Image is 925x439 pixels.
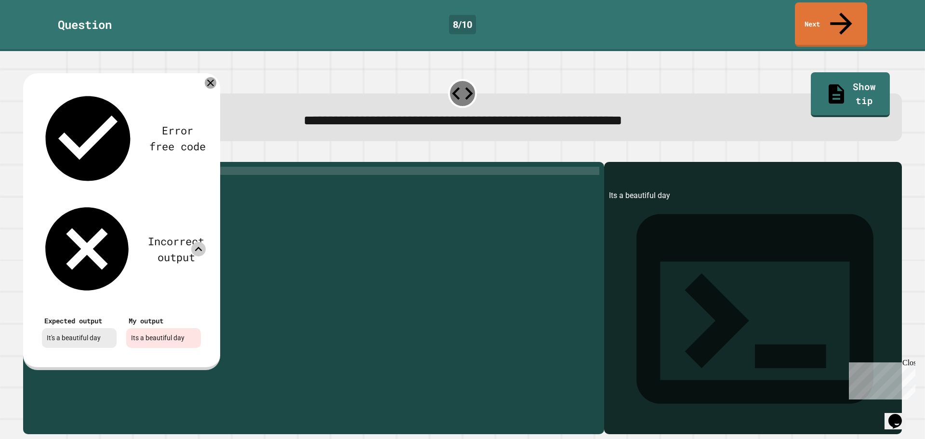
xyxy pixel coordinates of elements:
iframe: chat widget [885,400,915,429]
div: My output [129,316,198,326]
div: Chat with us now!Close [4,4,66,61]
div: Question [58,16,112,33]
a: Show tip [811,72,889,117]
div: Its a beautiful day [609,190,897,434]
div: It's a beautiful day [42,328,117,348]
a: Next [795,2,867,47]
div: Expected output [44,316,114,326]
div: Error free code [149,122,206,154]
iframe: chat widget [845,359,915,399]
div: Its a beautiful day [126,328,201,348]
div: Incorrect output [146,233,206,265]
div: 8 / 10 [449,15,476,34]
